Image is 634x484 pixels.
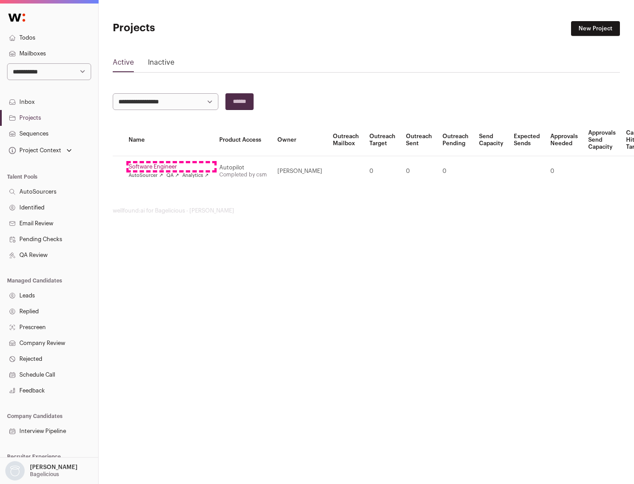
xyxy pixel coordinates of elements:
[272,156,328,187] td: [PERSON_NAME]
[5,461,25,480] img: nopic.png
[148,57,174,71] a: Inactive
[364,124,401,156] th: Outreach Target
[437,124,474,156] th: Outreach Pending
[113,207,620,214] footer: wellfound:ai for Bagelicious - [PERSON_NAME]
[474,124,509,156] th: Send Capacity
[7,147,61,154] div: Project Context
[401,156,437,187] td: 0
[4,461,79,480] button: Open dropdown
[545,124,583,156] th: Approvals Needed
[401,124,437,156] th: Outreach Sent
[219,172,267,177] a: Completed by csm
[123,124,214,156] th: Name
[182,172,208,179] a: Analytics ↗
[571,21,620,36] a: New Project
[30,464,77,471] p: [PERSON_NAME]
[272,124,328,156] th: Owner
[364,156,401,187] td: 0
[113,21,282,35] h1: Projects
[437,156,474,187] td: 0
[113,57,134,71] a: Active
[214,124,272,156] th: Product Access
[328,124,364,156] th: Outreach Mailbox
[129,163,209,170] a: Software Engineer
[545,156,583,187] td: 0
[30,471,59,478] p: Bagelicious
[509,124,545,156] th: Expected Sends
[583,124,621,156] th: Approvals Send Capacity
[4,9,30,26] img: Wellfound
[219,164,267,171] div: Autopilot
[129,172,163,179] a: AutoSourcer ↗
[166,172,179,179] a: QA ↗
[7,144,74,157] button: Open dropdown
